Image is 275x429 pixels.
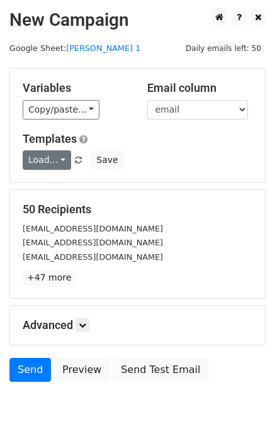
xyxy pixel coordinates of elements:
[9,9,266,31] h2: New Campaign
[23,150,71,170] a: Load...
[54,358,109,382] a: Preview
[66,43,140,53] a: [PERSON_NAME] 1
[181,42,266,55] span: Daily emails left: 50
[113,358,208,382] a: Send Test Email
[9,43,140,53] small: Google Sheet:
[91,150,123,170] button: Save
[23,100,99,120] a: Copy/paste...
[23,238,163,247] small: [EMAIL_ADDRESS][DOMAIN_NAME]
[23,81,128,95] h5: Variables
[212,369,275,429] iframe: Chat Widget
[23,318,252,332] h5: Advanced
[23,270,76,286] a: +47 more
[23,224,163,233] small: [EMAIL_ADDRESS][DOMAIN_NAME]
[23,203,252,216] h5: 50 Recipients
[9,358,51,382] a: Send
[181,43,266,53] a: Daily emails left: 50
[147,81,253,95] h5: Email column
[23,252,163,262] small: [EMAIL_ADDRESS][DOMAIN_NAME]
[23,132,77,145] a: Templates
